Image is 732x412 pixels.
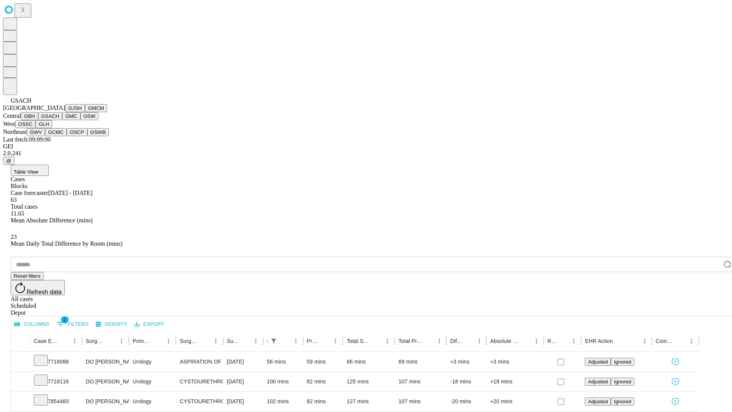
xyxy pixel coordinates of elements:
button: GSWB [87,128,109,136]
div: Difference [450,338,462,344]
div: 59 mins [307,352,339,372]
span: 63 [11,196,17,203]
span: Ignored [614,399,631,404]
span: Adjusted [588,399,608,404]
button: GMC [62,112,80,120]
button: Menu [382,336,393,346]
div: 125 mins [347,372,391,391]
div: Total Scheduled Duration [347,338,371,344]
div: Surgeon Name [86,338,105,344]
div: 7718088 [34,352,78,372]
button: GSACH [38,112,62,120]
span: [DATE] - [DATE] [48,190,92,196]
button: Reset filters [11,272,43,280]
div: 82 mins [307,392,339,411]
button: Sort [59,336,69,346]
button: Menu [163,336,174,346]
button: Density [94,319,129,330]
button: Select columns [13,319,51,330]
button: Table View [11,165,49,176]
button: Menu [686,336,697,346]
div: 107 mins [398,372,443,391]
button: Menu [531,336,542,346]
div: -18 mins [450,372,483,391]
button: Menu [474,336,485,346]
div: Predicted In Room Duration [307,338,319,344]
button: GLH [35,120,52,128]
div: [DATE] [227,352,259,372]
button: Sort [558,336,568,346]
button: Menu [434,336,445,346]
span: Case forecaster [11,190,48,196]
span: Adjusted [588,379,608,385]
button: Refresh data [11,280,65,295]
button: Menu [116,336,127,346]
div: Urology [133,352,172,372]
div: Primary Service [133,338,152,344]
button: Export [132,319,166,330]
div: 66 mins [347,352,391,372]
div: 100 mins [267,372,299,391]
button: Sort [463,336,474,346]
div: ASPIRATION OF BLADDER BY INSERTION OF SUPRAPUBIC [MEDICAL_DATA] [180,352,219,372]
div: 2.0.241 [3,150,729,157]
button: Menu [330,336,341,346]
span: Central [3,113,21,119]
div: 82 mins [307,372,339,391]
div: 102 mins [267,392,299,411]
div: +18 mins [490,372,540,391]
div: Urology [133,372,172,391]
span: Ignored [614,379,631,385]
button: Menu [568,336,579,346]
button: Menu [69,336,80,346]
button: Sort [614,336,624,346]
div: Absolute Difference [490,338,520,344]
button: Ignored [611,378,634,386]
span: Total cases [11,203,37,210]
button: Adjusted [585,398,611,406]
div: EHR Action [585,338,613,344]
div: 7854483 [34,392,78,411]
span: Northeast [3,129,27,135]
div: 7718118 [34,372,78,391]
button: Menu [639,336,650,346]
span: Mean Daily Total Difference by Room (mins) [11,240,122,247]
span: GSACH [11,97,31,104]
button: Sort [319,336,330,346]
span: [GEOGRAPHIC_DATA] [3,105,65,111]
button: Menu [250,336,261,346]
button: Expand [15,395,26,409]
button: Ignored [611,398,634,406]
div: Scheduled In Room Duration [267,338,268,344]
div: +20 mins [490,392,540,411]
button: OSSC [15,120,36,128]
div: GEI [3,143,729,150]
button: Adjusted [585,378,611,386]
div: Urology [133,392,172,411]
button: GWV [27,128,45,136]
div: Case Epic Id [34,338,58,344]
button: Expand [15,356,26,369]
div: DO [PERSON_NAME] A Do [86,352,125,372]
div: 56 mins [267,352,299,372]
div: 1 active filter [268,336,279,346]
div: DO [PERSON_NAME] A Do [86,392,125,411]
span: Adjusted [588,359,608,365]
div: Resolved in EHR [547,338,557,344]
button: GCMC [45,128,67,136]
div: 107 mins [398,392,443,411]
span: Last fetch: 09:09:00 [3,136,51,143]
button: Sort [371,336,382,346]
span: Refresh data [27,289,62,295]
button: Sort [106,336,116,346]
button: Sort [240,336,250,346]
button: Ignored [611,358,634,366]
span: 11.65 [11,210,24,217]
button: Sort [520,336,531,346]
button: Adjusted [585,358,611,366]
div: 69 mins [398,352,443,372]
div: Comments [656,338,675,344]
button: Sort [152,336,163,346]
div: +3 mins [490,352,540,372]
span: Ignored [614,359,631,365]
